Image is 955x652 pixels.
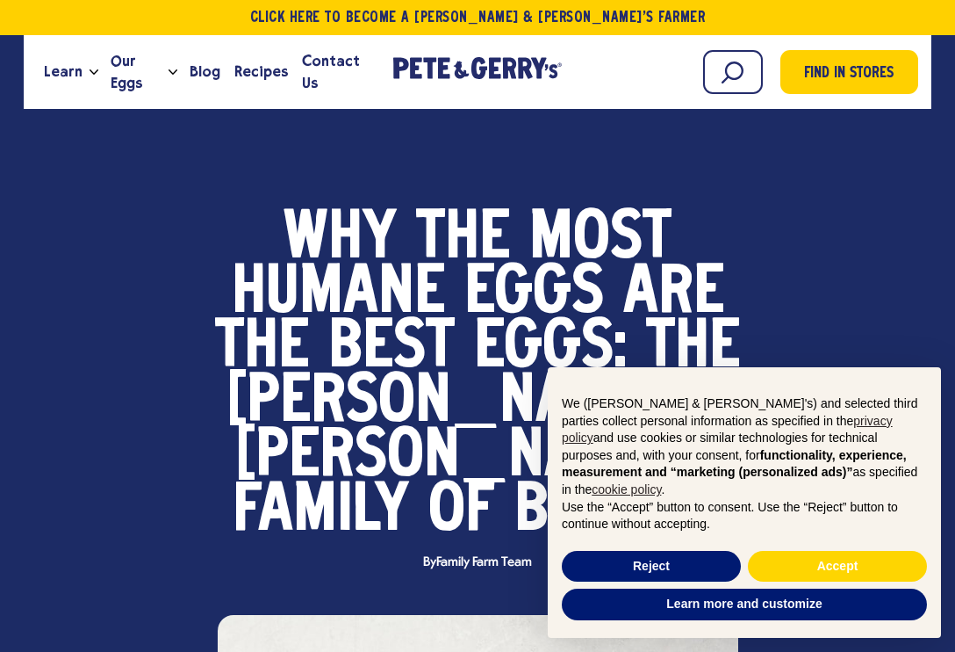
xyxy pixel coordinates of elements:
span: Are [623,267,724,322]
span: Family Farm Team [436,555,532,569]
span: the [416,213,510,267]
span: The [646,322,740,376]
span: By [414,556,541,569]
a: Recipes [227,48,295,96]
span: of [428,485,495,540]
a: Blog [183,48,227,96]
span: Humane [232,267,445,322]
button: Learn more and customize [562,589,927,620]
span: Family [233,485,409,540]
span: Best [328,322,455,376]
button: Open the dropdown menu for Our Eggs [169,69,177,76]
a: Our Eggs [104,48,168,96]
button: Accept [748,551,927,583]
button: Reject [562,551,741,583]
span: Blog [190,61,220,83]
button: Open the dropdown menu for Learn [90,69,98,76]
span: Contact Us [302,50,369,94]
input: Search [703,50,763,94]
a: Find in Stores [780,50,918,94]
span: Recipes [234,61,288,83]
span: Eggs [464,267,604,322]
span: Brands [514,485,722,540]
span: Eggs: [474,322,627,376]
span: Why [284,213,397,267]
a: cookie policy [592,482,661,496]
a: Learn [37,48,90,96]
span: Learn [44,61,83,83]
span: Our Eggs [111,50,161,94]
p: We ([PERSON_NAME] & [PERSON_NAME]'s) and selected third parties collect personal information as s... [562,395,927,499]
span: Most [529,213,671,267]
p: Use the “Accept” button to consent. Use the “Reject” button to continue without accepting. [562,499,927,533]
span: The [215,322,309,376]
a: Contact Us [295,48,376,96]
span: [PERSON_NAME] [226,376,665,431]
span: Find in Stores [804,62,894,86]
span: [PERSON_NAME]’s [235,431,721,485]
